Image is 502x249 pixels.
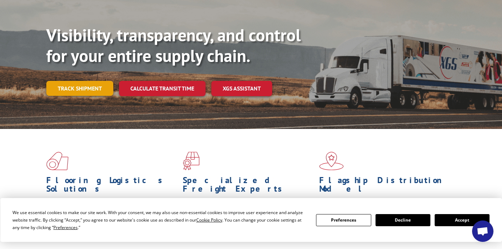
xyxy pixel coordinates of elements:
[119,81,206,96] a: Calculate transit time
[319,197,450,213] span: Our agile distribution network gives you nationwide inventory management on demand.
[46,176,177,197] h1: Flooring Logistics Solutions
[472,221,493,242] a: Open chat
[12,209,307,231] div: We use essential cookies to make our site work. With your consent, we may also use non-essential ...
[46,24,301,67] b: Visibility, transparency, and control for your entire supply chain.
[183,152,200,170] img: xgs-icon-focused-on-flooring-red
[319,152,344,170] img: xgs-icon-flagship-distribution-model-red
[183,197,314,228] p: From 123 overlength loads to delicate cargo, our experienced staff knows the best way to move you...
[196,217,222,223] span: Cookie Policy
[319,176,450,197] h1: Flagship Distribution Model
[435,214,490,226] button: Accept
[46,197,175,222] span: As an industry carrier of choice, XGS has brought innovation and dedication to flooring logistics...
[376,214,430,226] button: Decline
[211,81,272,96] a: XGS ASSISTANT
[53,224,78,230] span: Preferences
[0,198,502,242] div: Cookie Consent Prompt
[46,81,113,96] a: Track shipment
[46,152,68,170] img: xgs-icon-total-supply-chain-intelligence-red
[316,214,371,226] button: Preferences
[183,176,314,197] h1: Specialized Freight Experts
